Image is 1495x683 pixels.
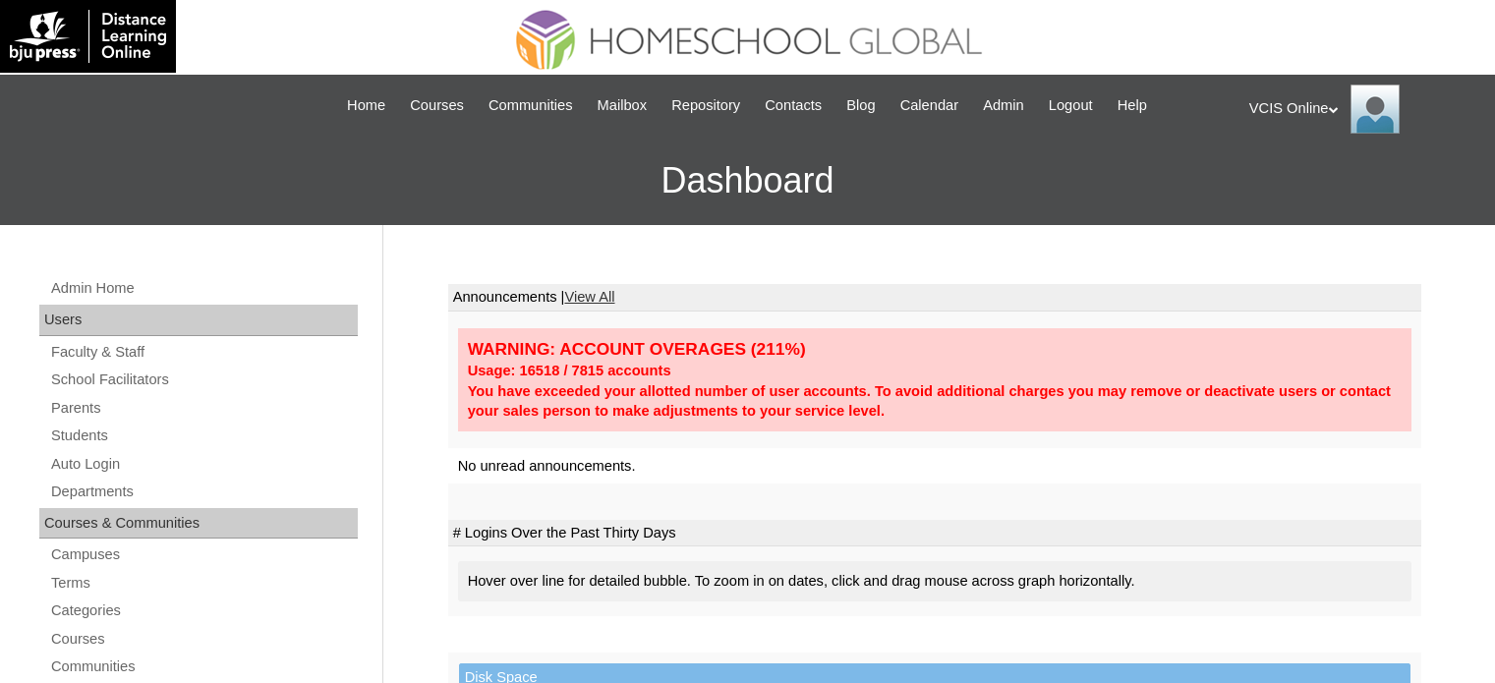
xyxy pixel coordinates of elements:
[49,452,358,477] a: Auto Login
[479,94,583,117] a: Communities
[588,94,658,117] a: Mailbox
[468,381,1402,422] div: You have exceeded your allotted number of user accounts. To avoid additional charges you may remo...
[468,363,671,378] strong: Usage: 16518 / 7815 accounts
[10,137,1485,225] h3: Dashboard
[468,338,1402,361] div: WARNING: ACCOUNT OVERAGES (211%)
[49,542,358,567] a: Campuses
[891,94,968,117] a: Calendar
[755,94,832,117] a: Contacts
[1108,94,1157,117] a: Help
[410,94,464,117] span: Courses
[39,305,358,336] div: Users
[1249,85,1475,134] div: VCIS Online
[765,94,822,117] span: Contacts
[448,520,1421,547] td: # Logins Over the Past Thirty Days
[49,276,358,301] a: Admin Home
[49,655,358,679] a: Communities
[598,94,648,117] span: Mailbox
[846,94,875,117] span: Blog
[347,94,385,117] span: Home
[1049,94,1093,117] span: Logout
[661,94,750,117] a: Repository
[400,94,474,117] a: Courses
[564,289,614,305] a: View All
[49,480,358,504] a: Departments
[1351,85,1400,134] img: VCIS Online Admin
[671,94,740,117] span: Repository
[337,94,395,117] a: Home
[458,561,1411,601] div: Hover over line for detailed bubble. To zoom in on dates, click and drag mouse across graph horiz...
[983,94,1024,117] span: Admin
[49,571,358,596] a: Terms
[448,448,1421,484] td: No unread announcements.
[49,340,358,365] a: Faculty & Staff
[836,94,885,117] a: Blog
[973,94,1034,117] a: Admin
[49,598,358,623] a: Categories
[1118,94,1147,117] span: Help
[900,94,958,117] span: Calendar
[10,10,166,63] img: logo-white.png
[49,396,358,421] a: Parents
[489,94,573,117] span: Communities
[448,284,1421,312] td: Announcements |
[49,368,358,392] a: School Facilitators
[39,508,358,540] div: Courses & Communities
[49,627,358,652] a: Courses
[49,424,358,448] a: Students
[1039,94,1103,117] a: Logout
